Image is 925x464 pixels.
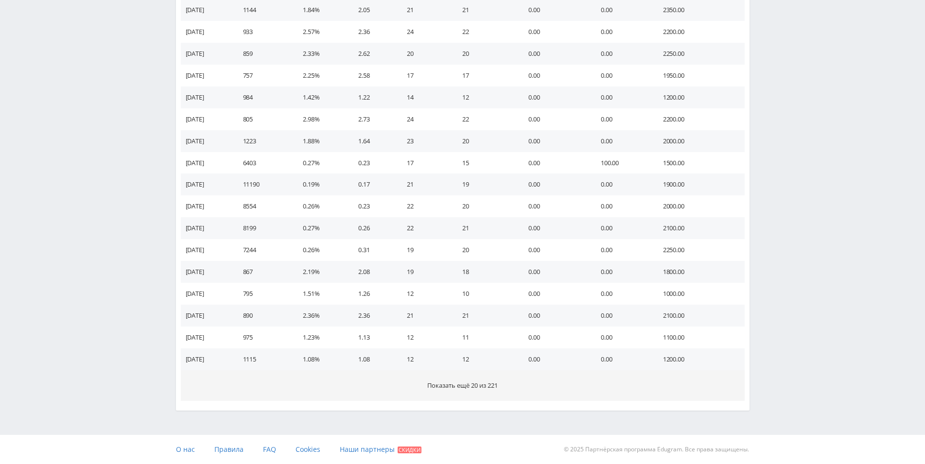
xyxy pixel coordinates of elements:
[263,435,276,464] a: FAQ
[453,239,519,261] td: 20
[293,195,349,217] td: 0.26%
[176,435,195,464] a: О нас
[340,445,395,454] span: Наши партнеры
[519,173,591,195] td: 0.00
[397,130,453,152] td: 23
[427,381,498,390] span: Показать ещё 20 из 221
[397,239,453,261] td: 19
[397,195,453,217] td: 22
[349,43,397,65] td: 2.62
[293,108,349,130] td: 2.98%
[519,305,591,327] td: 0.00
[453,130,519,152] td: 20
[519,86,591,108] td: 0.00
[293,239,349,261] td: 0.26%
[349,261,397,283] td: 2.08
[591,283,653,305] td: 0.00
[397,348,453,370] td: 12
[293,305,349,327] td: 2.36%
[349,217,397,239] td: 0.26
[397,327,453,348] td: 12
[349,305,397,327] td: 2.36
[653,152,745,174] td: 1500.00
[293,43,349,65] td: 2.33%
[397,108,453,130] td: 24
[591,43,653,65] td: 0.00
[293,327,349,348] td: 1.23%
[233,173,294,195] td: 11190
[233,65,294,86] td: 757
[233,152,294,174] td: 6403
[293,173,349,195] td: 0.19%
[453,108,519,130] td: 22
[397,152,453,174] td: 17
[349,195,397,217] td: 0.23
[397,65,453,86] td: 17
[349,86,397,108] td: 1.22
[181,21,233,43] td: [DATE]
[181,152,233,174] td: [DATE]
[233,21,294,43] td: 933
[293,65,349,86] td: 2.25%
[653,348,745,370] td: 1200.00
[653,65,745,86] td: 1950.00
[397,261,453,283] td: 19
[233,261,294,283] td: 867
[181,239,233,261] td: [DATE]
[397,86,453,108] td: 14
[397,283,453,305] td: 12
[591,152,653,174] td: 100.00
[591,305,653,327] td: 0.00
[181,327,233,348] td: [DATE]
[397,217,453,239] td: 22
[181,348,233,370] td: [DATE]
[349,21,397,43] td: 2.36
[591,239,653,261] td: 0.00
[591,65,653,86] td: 0.00
[453,348,519,370] td: 12
[591,130,653,152] td: 0.00
[453,173,519,195] td: 19
[181,261,233,283] td: [DATE]
[233,305,294,327] td: 890
[453,195,519,217] td: 20
[519,108,591,130] td: 0.00
[453,65,519,86] td: 17
[398,447,421,453] span: Скидки
[653,86,745,108] td: 1200.00
[591,217,653,239] td: 0.00
[293,86,349,108] td: 1.42%
[233,283,294,305] td: 795
[233,327,294,348] td: 975
[453,43,519,65] td: 20
[519,217,591,239] td: 0.00
[349,152,397,174] td: 0.23
[349,239,397,261] td: 0.31
[263,445,276,454] span: FAQ
[519,261,591,283] td: 0.00
[349,327,397,348] td: 1.13
[453,152,519,174] td: 15
[453,283,519,305] td: 10
[349,283,397,305] td: 1.26
[397,305,453,327] td: 21
[293,261,349,283] td: 2.19%
[519,130,591,152] td: 0.00
[397,21,453,43] td: 24
[296,435,320,464] a: Cookies
[214,445,244,454] span: Правила
[233,348,294,370] td: 1115
[653,130,745,152] td: 2000.00
[181,130,233,152] td: [DATE]
[591,327,653,348] td: 0.00
[653,217,745,239] td: 2100.00
[233,108,294,130] td: 805
[453,21,519,43] td: 22
[340,435,421,464] a: Наши партнеры Скидки
[453,327,519,348] td: 11
[293,348,349,370] td: 1.08%
[653,173,745,195] td: 1900.00
[653,43,745,65] td: 2250.00
[591,86,653,108] td: 0.00
[293,152,349,174] td: 0.27%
